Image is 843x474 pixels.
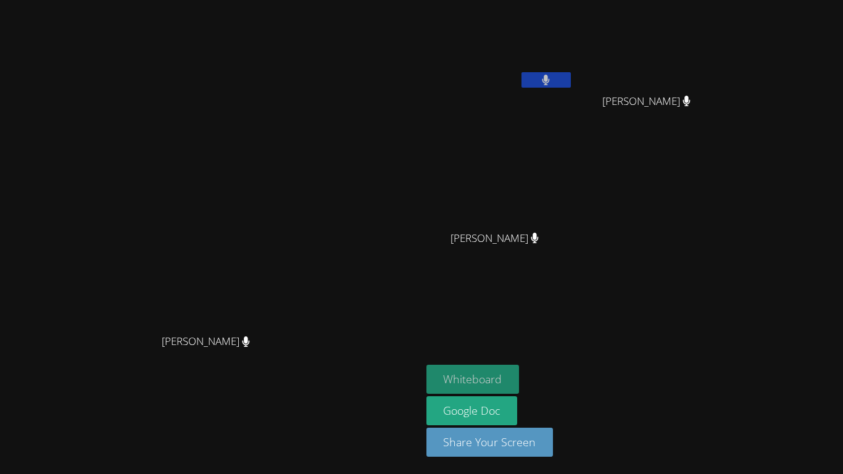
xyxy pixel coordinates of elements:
span: [PERSON_NAME] [162,333,250,351]
a: Google Doc [426,396,518,425]
button: Share Your Screen [426,428,554,457]
span: [PERSON_NAME] [451,230,539,247]
span: [PERSON_NAME] [602,93,691,110]
button: Whiteboard [426,365,520,394]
